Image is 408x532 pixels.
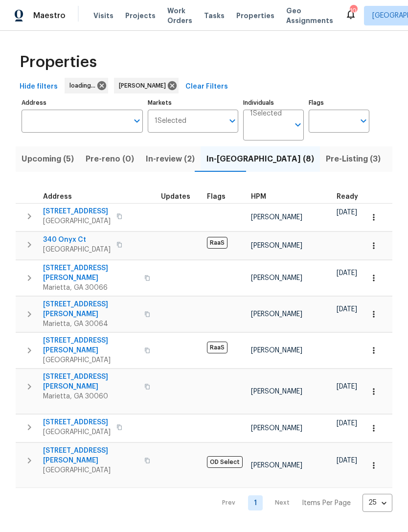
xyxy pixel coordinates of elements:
span: Work Orders [167,6,192,25]
span: Visits [93,11,113,21]
span: Marietta, GA 30064 [43,319,138,329]
span: Properties [236,11,274,21]
span: [DATE] [337,209,357,216]
span: RaaS [207,342,227,353]
span: Clear Filters [185,81,228,93]
span: [DATE] [337,306,357,313]
button: Open [357,114,370,128]
span: Marietta, GA 30066 [43,283,138,293]
a: Goto page 1 [248,495,263,510]
span: In-[GEOGRAPHIC_DATA] (8) [206,152,314,166]
div: 25 [363,490,392,515]
span: [DATE] [337,420,357,427]
span: [STREET_ADDRESS][PERSON_NAME] [43,300,138,319]
span: Ready [337,193,358,200]
span: 1 Selected [155,117,186,125]
span: Pre-Listing (3) [326,152,381,166]
span: Tasks [204,12,225,19]
span: Updates [161,193,190,200]
span: Flags [207,193,226,200]
span: [STREET_ADDRESS][PERSON_NAME] [43,372,138,392]
span: 340 Onyx Ct [43,235,111,245]
span: [STREET_ADDRESS] [43,207,111,216]
div: loading... [65,78,108,93]
span: [GEOGRAPHIC_DATA] [43,216,111,226]
span: Upcoming (5) [22,152,74,166]
span: Hide filters [20,81,58,93]
span: [GEOGRAPHIC_DATA] [43,245,111,254]
span: [STREET_ADDRESS][PERSON_NAME] [43,446,138,465]
label: Flags [309,100,369,106]
span: Geo Assignments [286,6,333,25]
span: HPM [251,193,266,200]
span: Projects [125,11,156,21]
span: [DATE] [337,383,357,390]
label: Markets [148,100,239,106]
span: In-review (2) [146,152,195,166]
span: 1 Selected [250,110,282,118]
button: Hide filters [16,78,62,96]
span: [PERSON_NAME] [251,242,302,249]
button: Clear Filters [181,78,232,96]
span: [DATE] [337,270,357,277]
label: Individuals [243,100,304,106]
span: Marietta, GA 30060 [43,392,138,401]
span: OD Select [207,456,243,468]
span: [PERSON_NAME] [251,214,302,221]
span: [GEOGRAPHIC_DATA] [43,355,138,365]
span: [PERSON_NAME] [251,462,302,469]
span: Pre-reno (0) [86,152,134,166]
span: [STREET_ADDRESS] [43,417,111,427]
span: [PERSON_NAME] [119,81,170,91]
button: Open [130,114,144,128]
span: [PERSON_NAME] [251,311,302,318]
p: Items Per Page [302,498,351,508]
span: [PERSON_NAME] [251,275,302,281]
span: [STREET_ADDRESS][PERSON_NAME] [43,263,138,283]
label: Address [22,100,143,106]
span: [PERSON_NAME] [251,347,302,354]
span: loading... [69,81,99,91]
span: [PERSON_NAME] [251,388,302,395]
button: Open [291,118,305,132]
span: [GEOGRAPHIC_DATA] [43,465,138,475]
span: Properties [20,57,97,67]
span: Address [43,193,72,200]
div: Earliest renovation start date (first business day after COE or Checkout) [337,193,367,200]
span: [DATE] [337,457,357,464]
div: [PERSON_NAME] [114,78,179,93]
span: [STREET_ADDRESS][PERSON_NAME] [43,336,138,355]
span: Maestro [33,11,66,21]
nav: Pagination Navigation [213,494,392,512]
span: [PERSON_NAME] [251,425,302,432]
span: RaaS [207,237,227,249]
button: Open [226,114,239,128]
div: 104 [350,6,357,16]
span: [GEOGRAPHIC_DATA] [43,427,111,437]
